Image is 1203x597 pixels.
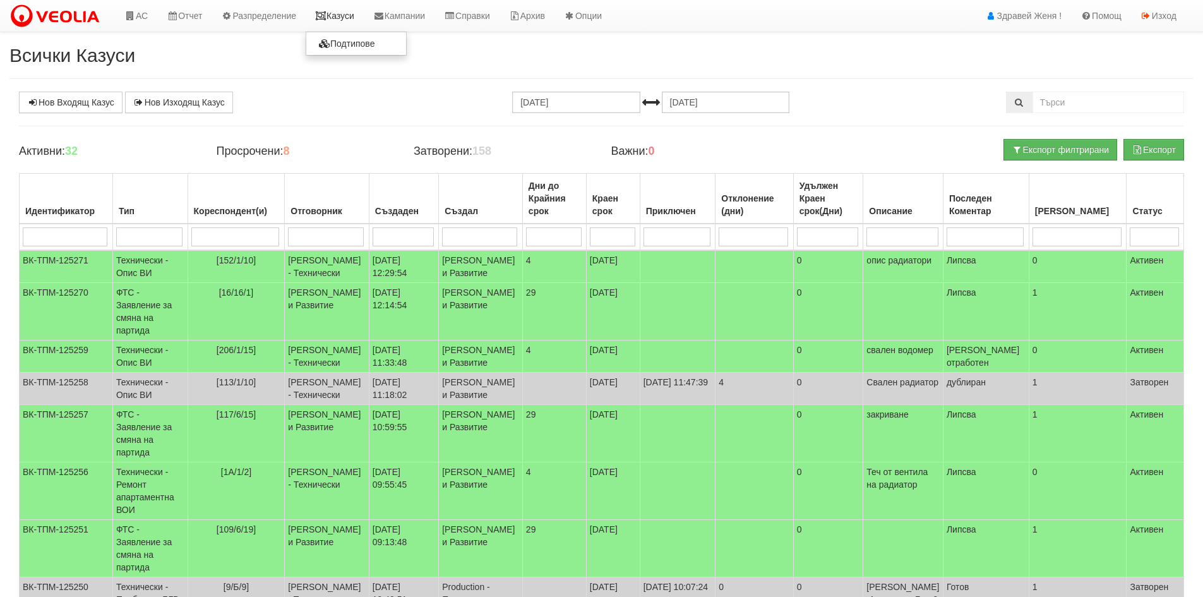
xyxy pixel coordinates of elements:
td: [PERSON_NAME] - Технически [285,341,369,373]
td: [DATE] [586,520,640,577]
td: 4 [715,373,793,405]
span: Липсва [947,467,976,477]
td: 1 [1029,405,1127,462]
span: 29 [526,409,536,419]
b: 158 [472,145,491,157]
td: 0 [1029,250,1127,283]
div: Идентификатор [23,202,109,220]
td: [DATE] 11:18:02 [369,373,438,405]
td: [DATE] [586,373,640,405]
td: ФТС - Заявление за смяна на партида [112,283,188,341]
td: Активен [1127,462,1184,520]
p: Свален радиатор [866,376,940,389]
td: [PERSON_NAME] и Развитие [285,520,369,577]
td: [PERSON_NAME] и Развитие [439,283,523,341]
td: ФТС - Заявление за смяна на партида [112,520,188,577]
td: [DATE] 09:13:48 [369,520,438,577]
span: дублиран [947,377,986,387]
span: Липсва [947,255,976,265]
div: Дни до Крайния срок [526,177,583,220]
td: [DATE] 12:14:54 [369,283,438,341]
td: Активен [1127,405,1184,462]
a: Подтипове [306,35,406,52]
h4: Активни: [19,145,197,158]
td: 1 [1029,520,1127,577]
div: Статус [1130,202,1180,220]
td: [PERSON_NAME] и Развитие [439,462,523,520]
span: Готов [947,582,969,592]
th: Краен срок: No sort applied, activate to apply an ascending sort [586,174,640,224]
td: ВК-ТПМ-125258 [20,373,113,405]
th: Статус: No sort applied, activate to apply an ascending sort [1127,174,1184,224]
td: ВК-ТПМ-125256 [20,462,113,520]
th: Кореспондент(и): No sort applied, activate to apply an ascending sort [188,174,285,224]
td: 0 [793,250,863,283]
button: Експорт [1123,139,1184,160]
td: 0 [793,520,863,577]
td: [PERSON_NAME] и Развитие [439,373,523,405]
div: Последен Коментар [947,190,1026,220]
button: Експорт филтрирани [1003,139,1117,160]
td: ВК-ТПМ-125270 [20,283,113,341]
td: [PERSON_NAME] и Развитие [285,283,369,341]
td: Активен [1127,520,1184,577]
td: [PERSON_NAME] и Развитие [439,341,523,373]
td: [DATE] 12:29:54 [369,250,438,283]
td: 0 [1029,462,1127,520]
div: Кореспондент(и) [191,202,282,220]
th: Брой Файлове: No sort applied, activate to apply an ascending sort [1029,174,1127,224]
td: Технически - Опис ВИ [112,341,188,373]
td: 0 [793,462,863,520]
td: ВК-ТПМ-125257 [20,405,113,462]
td: 1 [1029,373,1127,405]
h4: Просрочени: [216,145,394,158]
td: [PERSON_NAME] - Технически [285,462,369,520]
td: Затворен [1127,373,1184,405]
span: 4 [526,467,531,477]
div: Отговорник [288,202,366,220]
b: 0 [649,145,655,157]
span: 4 [526,255,531,265]
div: Създаден [373,202,435,220]
td: ВК-ТПМ-125259 [20,341,113,373]
input: Търсене по Идентификатор, Бл/Вх/Ап, Тип, Описание, Моб. Номер, Имейл, Файл, Коментар, [1032,92,1184,113]
td: 0 [1029,341,1127,373]
td: Технически - Ремонт апартаментна ВОИ [112,462,188,520]
th: Тип: No sort applied, activate to apply an ascending sort [112,174,188,224]
td: [DATE] [586,462,640,520]
th: Отклонение (дни): No sort applied, activate to apply an ascending sort [715,174,793,224]
td: ВК-ТПМ-125271 [20,250,113,283]
td: [PERSON_NAME] и Развитие [285,405,369,462]
span: Липсва [947,524,976,534]
td: [DATE] [586,283,640,341]
span: [206/1/15] [217,345,256,355]
img: VeoliaLogo.png [9,3,105,30]
th: Идентификатор: No sort applied, activate to apply an ascending sort [20,174,113,224]
div: [PERSON_NAME] [1032,202,1123,220]
th: Отговорник: No sort applied, activate to apply an ascending sort [285,174,369,224]
span: [1А/1/2] [221,467,251,477]
p: Теч от вентила на радиатор [866,466,940,491]
div: Описание [866,202,940,220]
h4: Важни: [611,145,789,158]
span: Липсва [947,409,976,419]
td: 0 [793,341,863,373]
p: опис радиатори [866,254,940,267]
span: [152/1/10] [217,255,256,265]
td: [DATE] 09:55:45 [369,462,438,520]
b: 8 [283,145,289,157]
th: Последен Коментар: No sort applied, activate to apply an ascending sort [943,174,1029,224]
th: Описание: No sort applied, activate to apply an ascending sort [863,174,943,224]
span: [109/6/19] [217,524,256,534]
td: [PERSON_NAME] и Развитие [439,250,523,283]
td: 1 [1029,283,1127,341]
a: Нов Входящ Казус [19,92,123,113]
td: Активен [1127,283,1184,341]
div: Удължен Краен срок(Дни) [797,177,860,220]
span: 29 [526,524,536,534]
span: [113/1/10] [217,377,256,387]
td: ВК-ТПМ-125251 [20,520,113,577]
td: ФТС - Заявление за смяна на партида [112,405,188,462]
th: Създал: No sort applied, activate to apply an ascending sort [439,174,523,224]
span: [9/Б/9] [224,582,249,592]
